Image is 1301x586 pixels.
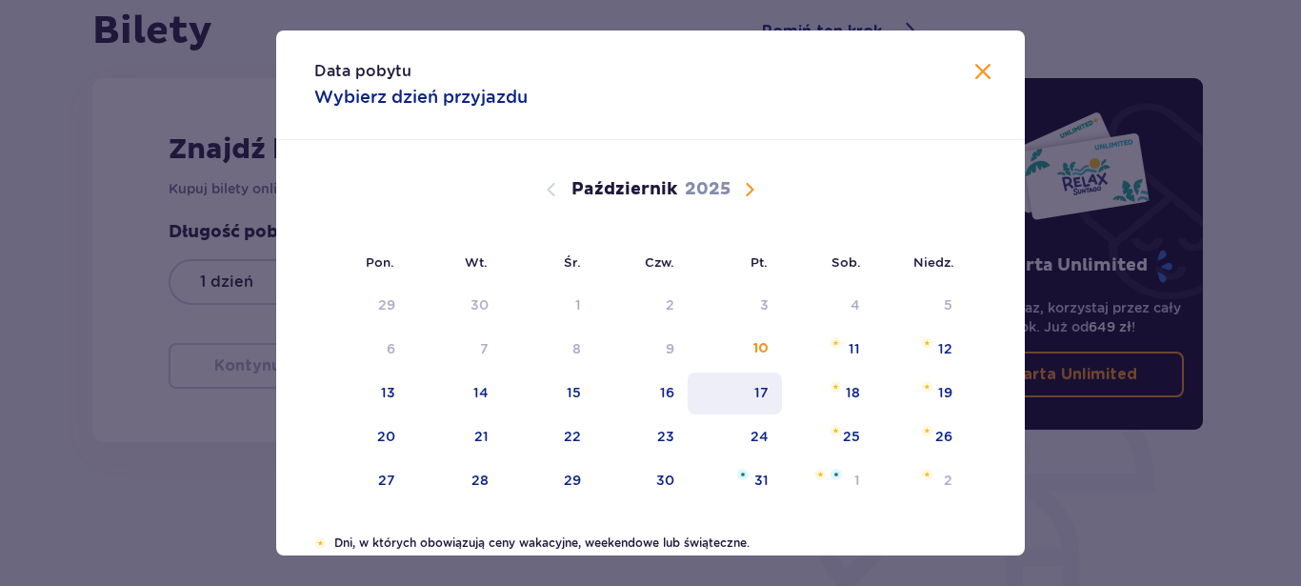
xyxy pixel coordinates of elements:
div: 29 [564,471,581,490]
img: Pomarańczowa gwiazdka [830,381,842,393]
td: 30 [594,460,689,502]
div: 2 [666,295,674,314]
small: Wt. [465,254,488,270]
button: Następny miesiąc [738,178,761,201]
div: 9 [666,339,674,358]
td: Data niedostępna. wtorek, 7 października 2025 [409,329,503,371]
small: Śr. [564,254,581,270]
img: Pomarańczowa gwiazdka [921,381,933,393]
td: 21 [409,416,503,458]
td: 17 [688,373,782,414]
div: 10 [753,339,769,358]
div: 29 [378,295,395,314]
div: 16 [660,383,674,402]
div: 2 [944,471,952,490]
td: Pomarańczowa gwiazdka25 [782,416,874,458]
div: 6 [387,339,395,358]
button: Zamknij [971,61,994,85]
img: Pomarańczowa gwiazdka [921,425,933,436]
img: Pomarańczowa gwiazdka [830,425,842,436]
p: Październik [571,178,677,201]
div: 14 [473,383,489,402]
div: 28 [471,471,489,490]
td: Pomarańczowa gwiazdka26 [873,416,966,458]
td: 15 [502,373,594,414]
div: 19 [938,383,952,402]
div: 5 [944,295,952,314]
div: 15 [567,383,581,402]
small: Pt. [751,254,768,270]
img: Pomarańczowa gwiazdka [830,337,842,349]
div: 1 [575,295,581,314]
p: Dni, w których obowiązują ceny wakacyjne, weekendowe lub świąteczne. [334,535,987,552]
img: Niebieska gwiazdka [737,469,749,480]
div: 3 [760,295,769,314]
td: Data niedostępna. czwartek, 2 października 2025 [594,285,689,327]
td: 29 [502,460,594,502]
td: Data niedostępna. poniedziałek, 29 września 2025 [314,285,409,327]
td: 27 [314,460,409,502]
td: 16 [594,373,689,414]
div: 25 [843,427,860,446]
td: Pomarańczowa gwiazdka19 [873,373,966,414]
div: 1 [854,471,860,490]
td: 13 [314,373,409,414]
p: Wybierz dzień przyjazdu [314,86,528,109]
div: 23 [657,427,674,446]
div: 30 [470,295,489,314]
td: Pomarańczowa gwiazdka12 [873,329,966,371]
div: 30 [656,471,674,490]
td: 24 [688,416,782,458]
p: Data pobytu [314,61,411,82]
td: Niebieska gwiazdka31 [688,460,782,502]
small: Sob. [831,254,861,270]
td: Pomarańczowa gwiazdka18 [782,373,874,414]
div: 22 [564,427,581,446]
div: 4 [851,295,860,314]
div: 17 [754,383,769,402]
img: Pomarańczowa gwiazdka [921,337,933,349]
td: 10 [688,329,782,371]
img: Niebieska gwiazdka [831,469,842,480]
td: 28 [409,460,503,502]
td: Data niedostępna. czwartek, 9 października 2025 [594,329,689,371]
td: Data niedostępna. piątek, 3 października 2025 [688,285,782,327]
button: Poprzedni miesiąc [540,178,563,201]
td: 23 [594,416,689,458]
td: 22 [502,416,594,458]
div: 20 [377,427,395,446]
div: 26 [935,427,952,446]
td: Data niedostępna. środa, 1 października 2025 [502,285,594,327]
td: Data niedostępna. sobota, 4 października 2025 [782,285,874,327]
p: 2025 [685,178,731,201]
img: Pomarańczowa gwiazdka [921,469,933,480]
td: Pomarańczowa gwiazdka2 [873,460,966,502]
td: Data niedostępna. niedziela, 5 października 2025 [873,285,966,327]
img: Pomarańczowa gwiazdka [314,537,327,549]
td: Pomarańczowa gwiazdkaNiebieska gwiazdka1 [782,460,874,502]
td: 20 [314,416,409,458]
td: Data niedostępna. środa, 8 października 2025 [502,329,594,371]
td: Data niedostępna. poniedziałek, 6 października 2025 [314,329,409,371]
div: 11 [849,339,860,358]
div: 18 [846,383,860,402]
td: Pomarańczowa gwiazdka11 [782,329,874,371]
div: 31 [754,471,769,490]
div: 27 [378,471,395,490]
td: 14 [409,373,503,414]
div: 24 [751,427,769,446]
small: Niedz. [913,254,954,270]
div: 7 [480,339,489,358]
small: Pon. [366,254,394,270]
div: 12 [938,339,952,358]
small: Czw. [645,254,674,270]
td: Data niedostępna. wtorek, 30 września 2025 [409,285,503,327]
div: 8 [572,339,581,358]
div: 21 [474,427,489,446]
img: Pomarańczowa gwiazdka [814,469,827,480]
div: 13 [381,383,395,402]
